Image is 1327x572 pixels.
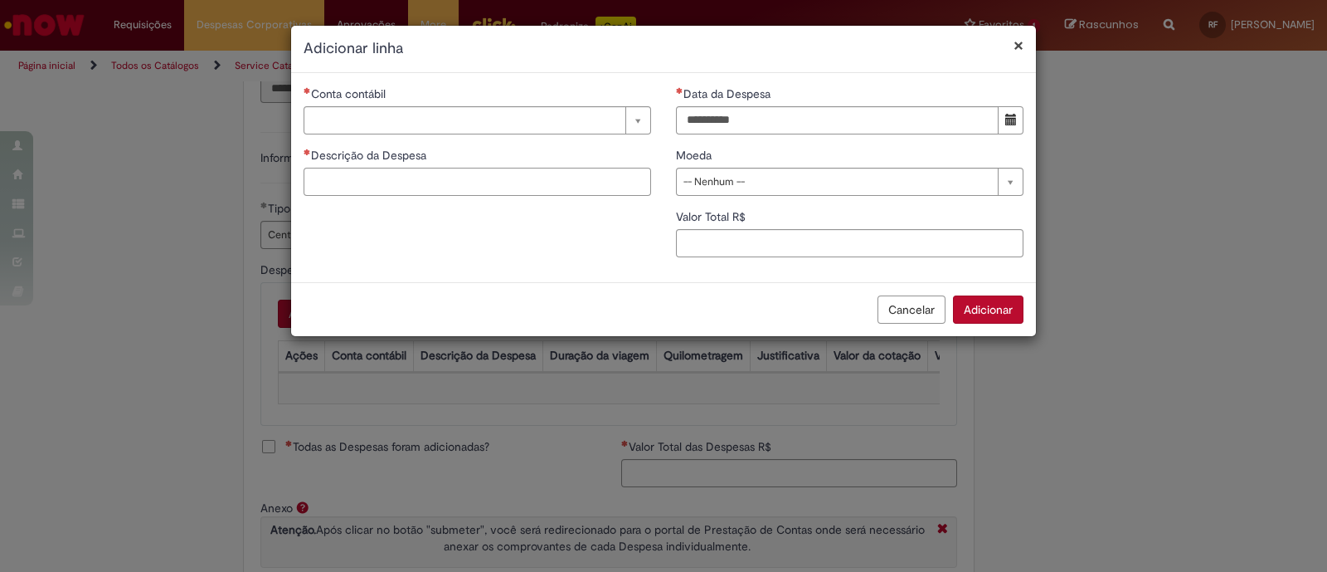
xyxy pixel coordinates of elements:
a: Limpar campo Conta contábil [304,106,651,134]
span: Necessários [676,87,683,94]
span: -- Nenhum -- [683,169,989,195]
span: Necessários [304,87,311,94]
input: Valor Total R$ [676,229,1023,257]
span: Moeda [676,148,715,163]
span: Descrição da Despesa [311,148,430,163]
span: Necessários [304,149,311,155]
button: Cancelar [877,296,945,324]
span: Valor Total R$ [676,209,749,224]
input: Data da Despesa [676,106,999,134]
button: Fechar modal [1013,37,1023,54]
span: Data da Despesa [683,86,774,101]
button: Adicionar [953,296,1023,324]
input: Descrição da Despesa [304,168,651,196]
h2: Adicionar linha [304,38,1023,60]
span: Necessários - Conta contábil [311,86,389,101]
button: Mostrar calendário para Data da Despesa [998,106,1023,134]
